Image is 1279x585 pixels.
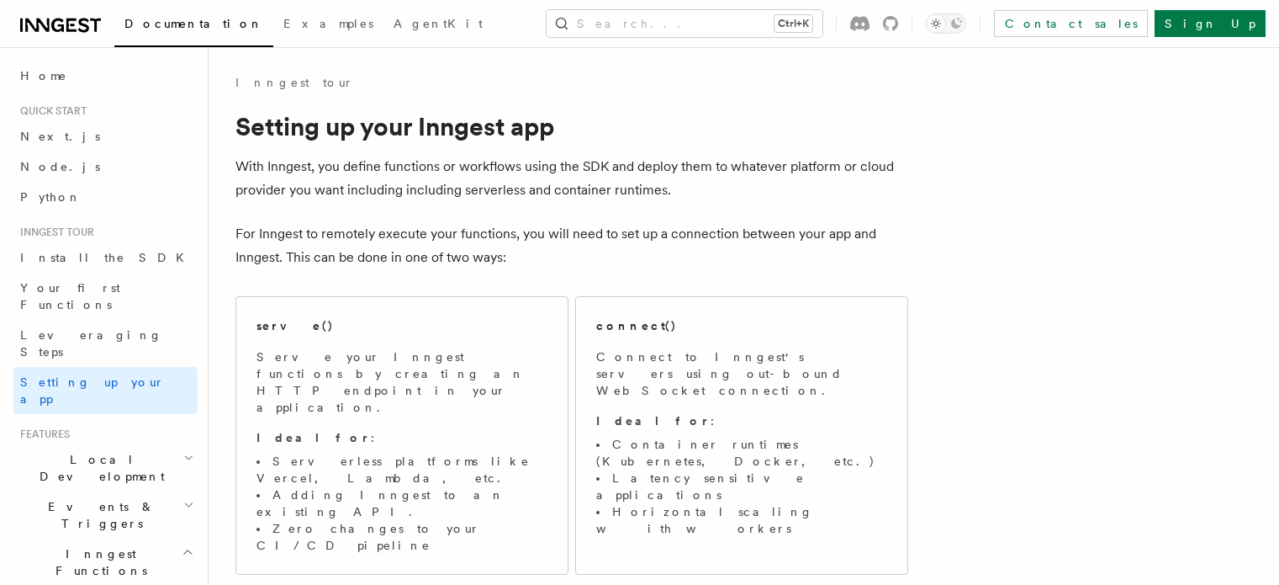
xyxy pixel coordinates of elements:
kbd: Ctrl+K [774,15,812,32]
button: Search...Ctrl+K [547,10,822,37]
span: Features [13,428,70,441]
li: Horizontal scaling with workers [596,503,887,537]
span: Local Development [13,451,183,485]
button: Events & Triggers [13,492,198,539]
span: Inngest tour [13,226,94,239]
a: Your first Functions [13,273,198,320]
p: : [256,429,547,446]
span: Events & Triggers [13,498,183,532]
span: Your first Functions [20,281,120,311]
a: Node.js [13,152,198,182]
span: AgentKit [394,17,483,30]
p: : [596,412,887,429]
h2: connect() [596,317,677,334]
p: With Inngest, you define functions or workflows using the SDK and deploy them to whatever platfor... [235,155,908,202]
a: Leveraging Steps [13,320,198,367]
span: Install the SDK [20,251,194,264]
li: Serverless platforms like Vercel, Lambda, etc. [256,453,547,487]
h1: Setting up your Inngest app [235,111,908,141]
a: Install the SDK [13,242,198,273]
a: Documentation [114,5,273,47]
span: Python [20,190,82,204]
span: Home [20,67,67,84]
span: Quick start [13,104,87,118]
span: Documentation [124,17,263,30]
a: Sign Up [1155,10,1266,37]
a: connect()Connect to Inngest's servers using out-bound WebSocket connection.Ideal for:Container ru... [575,296,908,575]
a: Setting up your app [13,367,198,414]
strong: Ideal for [256,431,371,444]
li: Latency sensitive applications [596,470,887,503]
button: Local Development [13,444,198,492]
a: Contact sales [994,10,1148,37]
a: Home [13,61,198,91]
span: Next.js [20,130,100,143]
li: Adding Inngest to an existing API. [256,487,547,520]
a: serve()Serve your Inngest functions by creating an HTTP endpoint in your application.Ideal for:Se... [235,296,568,575]
a: Python [13,182,198,212]
a: Next.js [13,121,198,152]
span: Inngest Functions [13,545,182,579]
p: Serve your Inngest functions by creating an HTTP endpoint in your application. [256,348,547,416]
strong: Ideal for [596,414,711,428]
span: Node.js [20,160,100,173]
a: Inngest tour [235,74,353,91]
a: Examples [273,5,383,45]
p: Connect to Inngest's servers using out-bound WebSocket connection. [596,348,887,399]
li: Container runtimes (Kubernetes, Docker, etc.) [596,436,887,470]
span: Setting up your app [20,375,165,406]
button: Toggle dark mode [926,13,966,34]
span: Examples [283,17,373,30]
h2: serve() [256,317,334,334]
p: For Inngest to remotely execute your functions, you will need to set up a connection between your... [235,222,908,269]
span: Leveraging Steps [20,328,162,359]
a: AgentKit [383,5,493,45]
li: Zero changes to your CI/CD pipeline [256,520,547,554]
